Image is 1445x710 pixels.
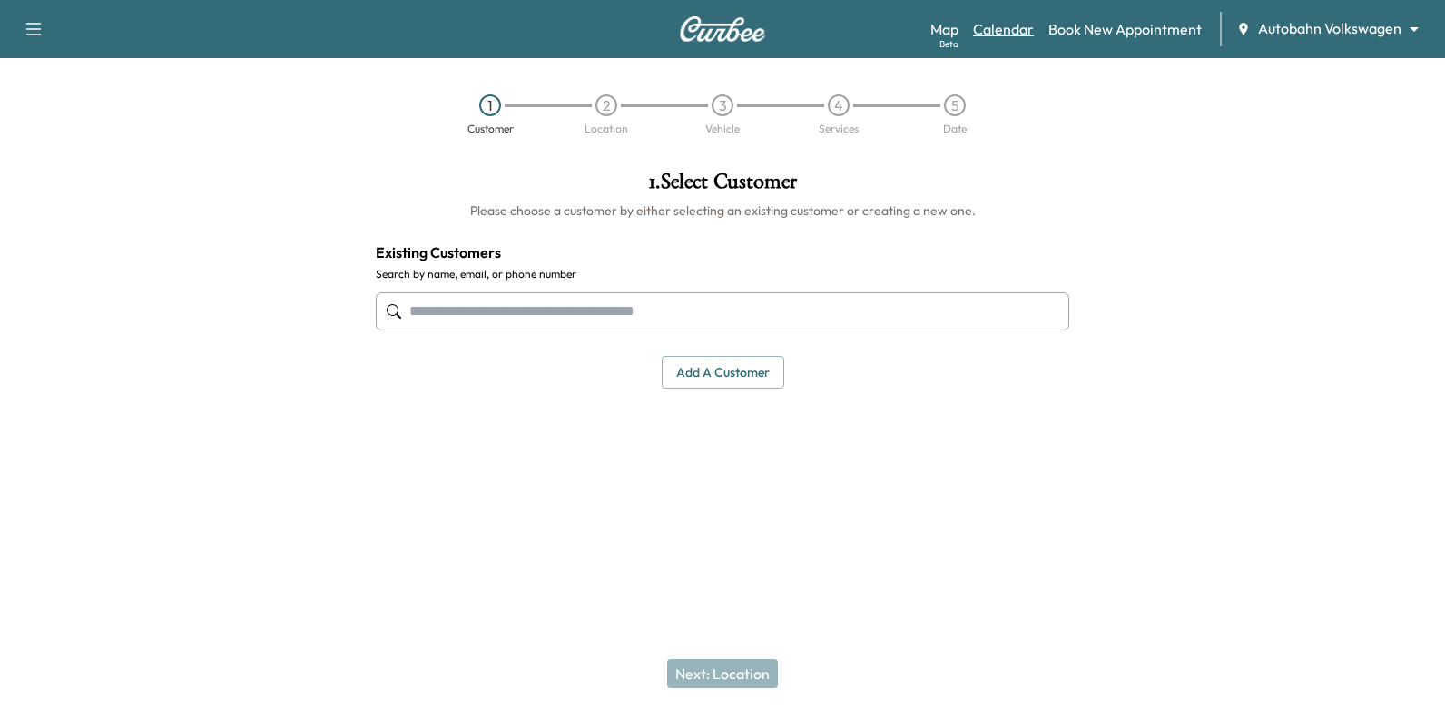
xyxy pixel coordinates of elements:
h1: 1 . Select Customer [376,171,1069,202]
a: Calendar [973,18,1034,40]
div: 3 [712,94,733,116]
div: Vehicle [705,123,740,134]
h4: Existing Customers [376,242,1069,263]
button: Add a customer [662,356,784,390]
div: Location [585,123,628,134]
div: 2 [595,94,617,116]
div: Beta [939,37,958,51]
a: Book New Appointment [1048,18,1202,40]
div: 5 [944,94,966,116]
h6: Please choose a customer by either selecting an existing customer or creating a new one. [376,202,1069,220]
span: Autobahn Volkswagen [1258,18,1401,39]
label: Search by name, email, or phone number [376,267,1069,281]
a: MapBeta [930,18,958,40]
div: Date [943,123,967,134]
img: Curbee Logo [679,16,766,42]
div: 4 [828,94,850,116]
div: Services [819,123,859,134]
div: 1 [479,94,501,116]
div: Customer [467,123,514,134]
